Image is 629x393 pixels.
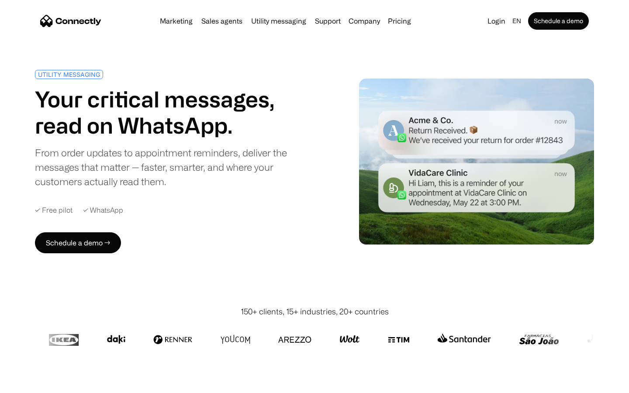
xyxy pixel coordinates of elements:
div: ✓ WhatsApp [83,206,123,214]
aside: Language selected: English [9,377,52,390]
a: Marketing [156,17,196,24]
div: Company [349,15,380,27]
div: en [512,15,521,27]
div: ✓ Free pilot [35,206,73,214]
a: Schedule a demo → [35,232,121,253]
a: Support [311,17,344,24]
ul: Language list [17,378,52,390]
a: Schedule a demo [528,12,589,30]
a: Login [484,15,509,27]
a: Pricing [384,17,415,24]
div: UTILITY MESSAGING [38,71,100,78]
a: Utility messaging [248,17,310,24]
div: 150+ clients, 15+ industries, 20+ countries [241,306,389,317]
a: Sales agents [198,17,246,24]
div: From order updates to appointment reminders, deliver the messages that matter — faster, smarter, ... [35,145,311,189]
h1: Your critical messages, read on WhatsApp. [35,86,311,138]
